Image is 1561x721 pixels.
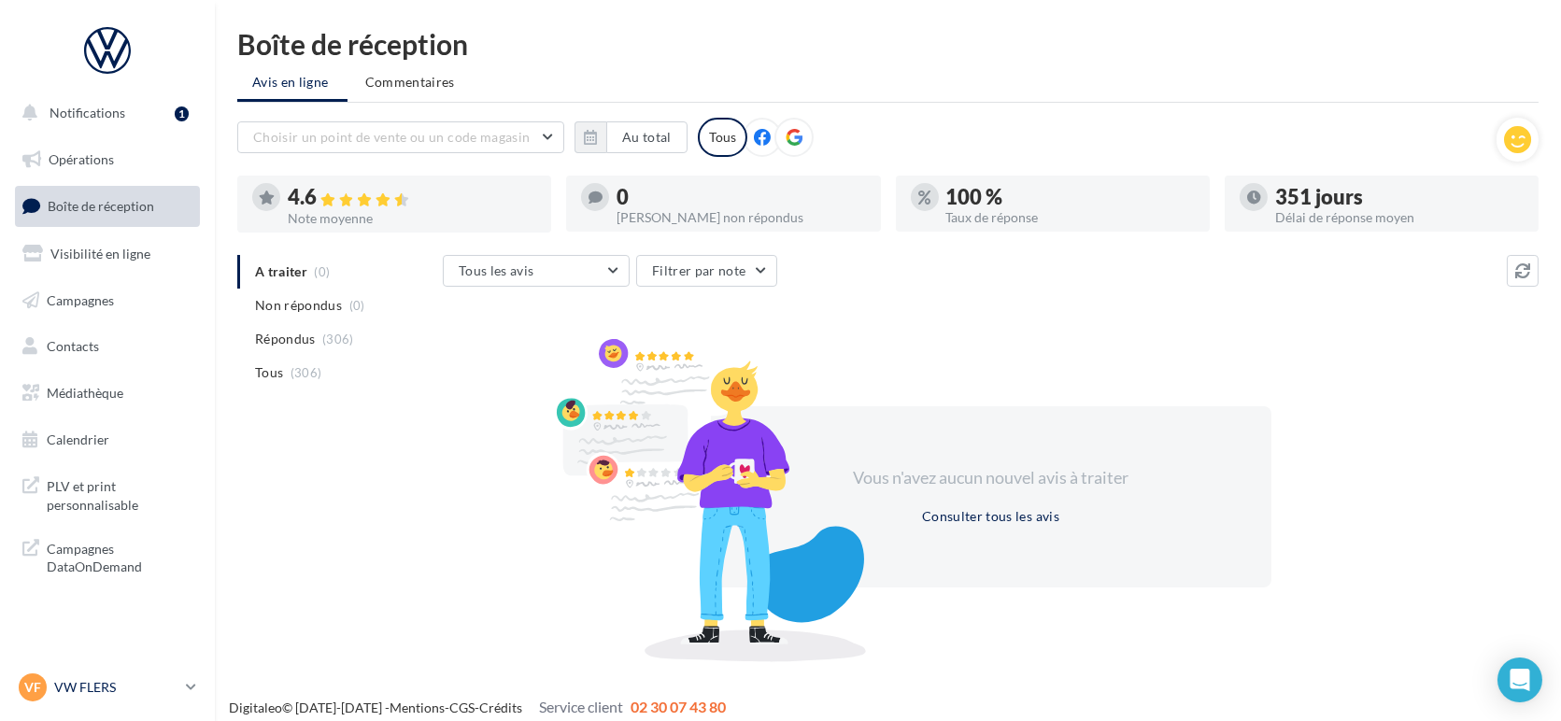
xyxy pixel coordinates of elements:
span: (306) [291,365,322,380]
span: Visibilité en ligne [50,246,150,262]
button: Notifications 1 [11,93,196,133]
div: Taux de réponse [946,211,1195,224]
span: Contacts [47,338,99,354]
button: Consulter tous les avis [915,505,1067,528]
button: Au total [575,121,688,153]
span: Tous les avis [459,262,534,278]
div: Vous n'avez aucun nouvel avis à traiter [830,466,1152,490]
span: © [DATE]-[DATE] - - - [229,700,726,715]
a: VF VW FLERS [15,670,200,705]
span: Service client [539,698,623,715]
span: Médiathèque [47,385,123,401]
a: Crédits [479,700,522,715]
span: PLV et print personnalisable [47,474,192,514]
div: Open Intercom Messenger [1497,657,1542,702]
a: Campagnes DataOnDemand [11,529,204,584]
div: Boîte de réception [237,30,1539,58]
div: [PERSON_NAME] non répondus [617,211,865,224]
a: Médiathèque [11,374,204,413]
span: Campagnes DataOnDemand [47,536,192,576]
a: Boîte de réception [11,186,204,226]
button: Choisir un point de vente ou un code magasin [237,121,564,153]
span: Commentaires [365,73,455,92]
span: Notifications [50,105,125,120]
span: Opérations [49,151,114,167]
div: Note moyenne [288,212,536,225]
span: VF [24,678,41,697]
a: PLV et print personnalisable [11,466,204,521]
span: Calendrier [47,431,109,447]
div: 351 jours [1275,187,1524,207]
div: Tous [698,118,747,157]
div: Délai de réponse moyen [1275,211,1524,224]
span: Choisir un point de vente ou un code magasin [253,129,530,145]
span: (306) [322,332,354,346]
a: Campagnes [11,281,204,320]
button: Tous les avis [443,255,630,287]
button: Filtrer par note [636,255,777,287]
button: Au total [606,121,688,153]
span: Campagnes [47,291,114,307]
a: Calendrier [11,420,204,459]
a: Visibilité en ligne [11,234,204,274]
div: 1 [175,106,189,121]
span: (0) [349,298,365,313]
div: 4.6 [288,187,536,208]
span: Non répondus [255,296,342,315]
a: CGS [449,700,475,715]
a: Digitaleo [229,700,282,715]
span: Répondus [255,330,316,348]
p: VW FLERS [54,678,178,697]
div: 0 [617,187,865,207]
div: 100 % [946,187,1195,207]
span: 02 30 07 43 80 [631,698,726,715]
span: Tous [255,363,283,382]
a: Mentions [390,700,445,715]
a: Opérations [11,140,204,179]
span: Boîte de réception [48,198,154,214]
a: Contacts [11,327,204,366]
